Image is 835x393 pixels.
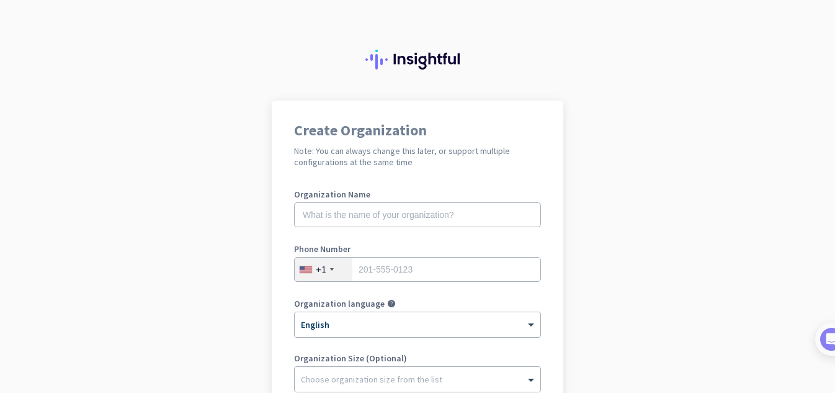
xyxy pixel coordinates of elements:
[294,299,385,308] label: Organization language
[294,257,541,282] input: 201-555-0123
[294,123,541,138] h1: Create Organization
[365,50,470,70] img: Insightful
[294,245,541,253] label: Phone Number
[294,202,541,227] input: What is the name of your organization?
[316,263,326,276] div: +1
[294,145,541,168] h2: Note: You can always change this later, or support multiple configurations at the same time
[294,354,541,363] label: Organization Size (Optional)
[387,299,396,308] i: help
[294,190,541,199] label: Organization Name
